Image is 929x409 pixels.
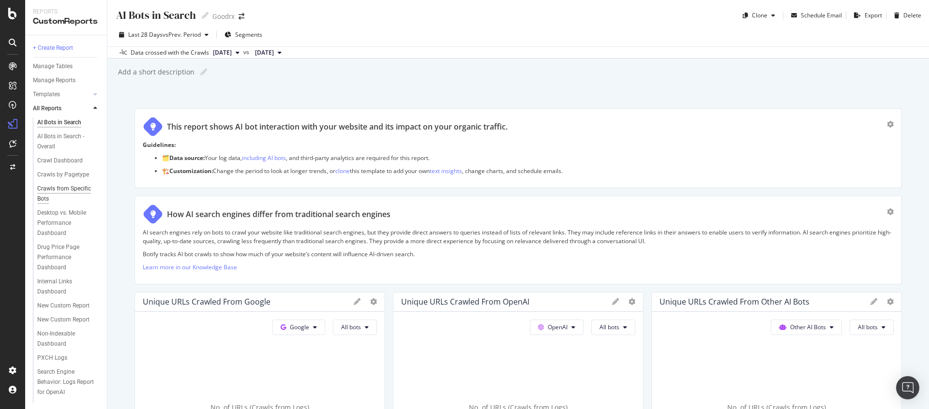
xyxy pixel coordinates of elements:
button: Schedule Email [787,8,842,23]
div: + Create Report [33,43,73,53]
div: Manage Tables [33,61,73,72]
div: Desktop vs. Mobile Performance Dashboard [37,208,95,238]
span: OpenAI [548,323,568,331]
div: Goodrx [212,12,235,21]
span: 2025 Jul. 11th [255,48,274,57]
a: text insights [430,167,462,175]
div: Schedule Email [801,11,842,19]
span: Google [290,323,309,331]
button: Export [850,8,882,23]
button: Segments [221,27,266,43]
div: Crawl Dashboard [37,156,83,166]
button: Other AI Bots [771,320,842,335]
button: Google [272,320,325,335]
div: Unique URLs Crawled from Google [143,297,270,307]
a: clone [335,167,350,175]
a: New Custom Report [37,315,100,325]
div: This report shows AI bot interaction with your website and its impact on your organic traffic. [167,121,508,132]
a: Crawls from Specific Bots [37,184,100,204]
div: CustomReports [33,16,99,27]
div: PXCH Logs [37,353,67,363]
div: Reports [33,8,99,16]
div: Crawls by Pagetype [37,170,89,180]
a: Non-Indexable Dashboard [37,329,100,349]
span: vs Prev. Period [163,30,201,39]
span: All bots [341,323,361,331]
span: Other AI Bots [790,323,826,331]
button: All bots [591,320,635,335]
div: All Reports [33,103,61,114]
span: All bots [858,323,878,331]
button: All bots [850,320,894,335]
div: Internal Links Dashboard [37,277,92,297]
div: AI Bots in Search [115,8,196,23]
strong: Guidelines: [143,141,176,149]
a: Manage Reports [33,75,100,86]
a: PXCH Logs [37,353,100,363]
a: Desktop vs. Mobile Performance Dashboard [37,208,100,238]
a: AI Bots in Search - Overall [37,131,100,152]
p: 🗂️ Your log data, , and third-party analytics are required for this report. [162,154,894,162]
i: Edit report name [202,12,209,19]
a: Templates [33,89,90,100]
button: [DATE] [251,47,285,58]
button: Delete [890,8,921,23]
div: Clone [752,11,767,19]
div: New Custom Report [37,315,90,325]
div: arrow-right-arrow-left [239,13,244,20]
div: AI Bots in Search [37,117,81,128]
a: All Reports [33,103,90,114]
span: 2025 Aug. 8th [213,48,232,57]
button: Clone [739,8,779,23]
div: Manage Reports [33,75,75,86]
a: Internal Links Dashboard [37,277,100,297]
div: How AI search engines differ from traditional search enginesAI search engines rely on bots to cra... [135,196,902,284]
span: Last 28 Days [128,30,163,39]
i: Edit report name [200,69,207,75]
div: AI Bots in Search - Overall [37,131,92,152]
div: Open Intercom Messenger [896,376,919,399]
a: Crawl Dashboard [37,156,100,166]
div: Data crossed with the Crawls [131,48,209,57]
a: Manage Tables [33,61,100,72]
strong: Data source: [169,154,205,162]
div: How AI search engines differ from traditional search engines [167,209,390,220]
div: gear [887,121,894,128]
p: Botify tracks AI bot crawls to show how much of your website’s content will influence AI-driven s... [143,250,894,258]
p: 🏗️ Change the period to look at longer trends, or this template to add your own , change charts, ... [162,167,894,175]
a: including AI bots [242,154,286,162]
div: Templates [33,89,60,100]
a: New Custom Report [37,301,100,311]
button: All bots [333,320,377,335]
strong: Customization: [169,167,213,175]
a: Learn more in our Knowledge Base [143,263,237,271]
div: This report shows AI bot interaction with your website and its impact on your organic traffic.Gui... [135,108,902,188]
div: Crawls from Specific Bots [37,184,92,204]
p: AI search engines rely on bots to crawl your website like traditional search engines, but they pr... [143,228,894,245]
div: New Custom Report [37,301,90,311]
div: Delete [903,11,921,19]
span: All bots [599,323,619,331]
a: AI Bots in Search [37,117,100,128]
div: Unique URLs Crawled from OpenAI [401,297,529,307]
a: Crawls by Pagetype [37,170,100,180]
button: Last 28 DaysvsPrev. Period [115,27,212,43]
div: Drug Price Page Performance Dashboard [37,242,95,273]
a: Search Engine Behavior: Logs Report for OpenAI [37,367,100,397]
div: Add a short description [117,67,195,77]
span: Segments [235,30,262,39]
span: vs [243,48,251,57]
div: gear [887,208,894,215]
div: Unique URLs Crawled from Other AI Bots [659,297,809,307]
button: [DATE] [209,47,243,58]
button: OpenAI [530,320,584,335]
div: Search Engine Behavior: Logs Report for OpenAI [37,367,96,397]
div: Export [865,11,882,19]
div: Non-Indexable Dashboard [37,329,92,349]
a: + Create Report [33,43,100,53]
a: Drug Price Page Performance Dashboard [37,242,100,273]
